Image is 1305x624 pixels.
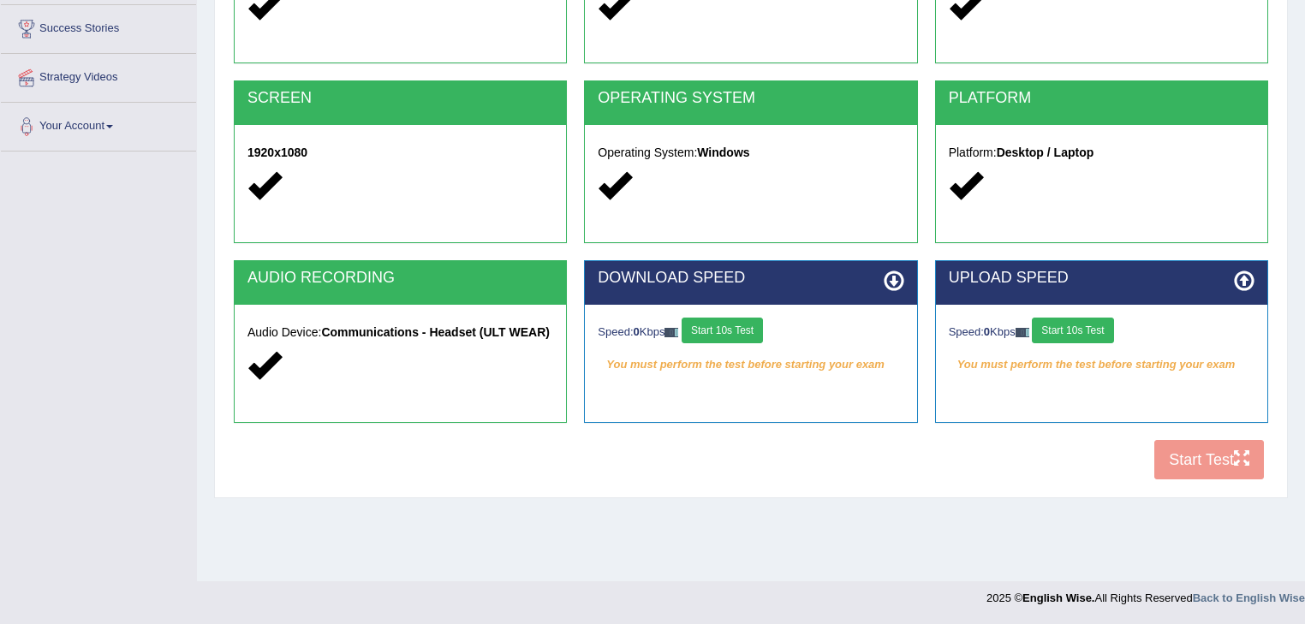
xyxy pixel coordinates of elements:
[1193,591,1305,604] a: Back to English Wise
[949,352,1254,377] em: You must perform the test before starting your exam
[598,270,903,287] h2: DOWNLOAD SPEED
[1016,328,1029,337] img: ajax-loader-fb-connection.gif
[321,325,550,339] strong: Communications - Headset (ULT WEAR)
[1,103,196,146] a: Your Account
[986,581,1305,606] div: 2025 © All Rights Reserved
[247,326,553,339] h5: Audio Device:
[949,90,1254,107] h2: PLATFORM
[247,146,307,159] strong: 1920x1080
[598,146,903,159] h5: Operating System:
[984,325,990,338] strong: 0
[949,318,1254,348] div: Speed: Kbps
[664,328,678,337] img: ajax-loader-fb-connection.gif
[697,146,749,159] strong: Windows
[949,270,1254,287] h2: UPLOAD SPEED
[997,146,1094,159] strong: Desktop / Laptop
[682,318,763,343] button: Start 10s Test
[634,325,640,338] strong: 0
[1032,318,1113,343] button: Start 10s Test
[949,146,1254,159] h5: Platform:
[1022,591,1094,604] strong: English Wise.
[598,90,903,107] h2: OPERATING SYSTEM
[247,90,553,107] h2: SCREEN
[598,352,903,377] em: You must perform the test before starting your exam
[598,318,903,348] div: Speed: Kbps
[1,5,196,48] a: Success Stories
[1,54,196,97] a: Strategy Videos
[247,270,553,287] h2: AUDIO RECORDING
